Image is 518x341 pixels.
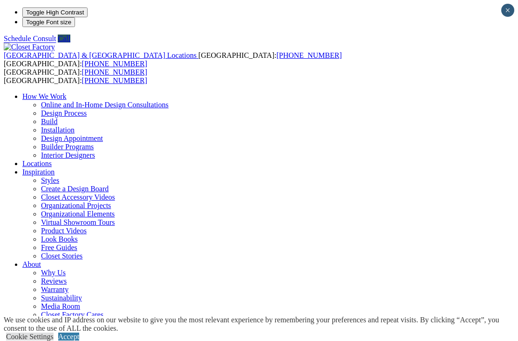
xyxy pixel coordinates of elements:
a: Build [41,118,58,125]
span: [GEOGRAPHIC_DATA]: [GEOGRAPHIC_DATA]: [4,51,342,68]
a: Accept [58,333,79,341]
a: [PHONE_NUMBER] [82,77,147,84]
a: Call [58,35,70,42]
span: Toggle High Contrast [26,9,84,16]
span: [GEOGRAPHIC_DATA] & [GEOGRAPHIC_DATA] Locations [4,51,197,59]
a: Reviews [41,277,67,285]
a: Media Room [41,302,80,310]
a: Schedule Consult [4,35,56,42]
div: We use cookies and IP address on our website to give you the most relevant experience by remember... [4,316,518,333]
a: [PHONE_NUMBER] [276,51,341,59]
a: Design Appointment [41,134,103,142]
a: [PHONE_NUMBER] [82,68,147,76]
a: Sustainability [41,294,82,302]
a: Look Books [41,235,78,243]
a: Closet Factory Cares [41,311,103,319]
a: Cookie Settings [6,333,54,341]
a: Virtual Showroom Tours [41,218,115,226]
a: About [22,260,41,268]
a: Closet Stories [41,252,82,260]
a: Inspiration [22,168,55,176]
a: Interior Designers [41,151,95,159]
button: Close [501,4,514,17]
a: Builder Programs [41,143,94,151]
a: Styles [41,176,59,184]
a: [PHONE_NUMBER] [82,60,147,68]
button: Toggle Font size [22,17,75,27]
a: Why Us [41,269,66,277]
a: Product Videos [41,227,87,235]
a: Online and In-Home Design Consultations [41,101,169,109]
a: Closet Accessory Videos [41,193,115,201]
a: Organizational Projects [41,202,111,209]
a: Create a Design Board [41,185,109,193]
a: Organizational Elements [41,210,115,218]
a: How We Work [22,92,67,100]
a: Locations [22,160,52,167]
a: [GEOGRAPHIC_DATA] & [GEOGRAPHIC_DATA] Locations [4,51,198,59]
img: Closet Factory [4,43,55,51]
a: Free Guides [41,244,77,251]
a: Installation [41,126,75,134]
span: Toggle Font size [26,19,71,26]
a: Warranty [41,285,68,293]
button: Toggle High Contrast [22,7,88,17]
span: [GEOGRAPHIC_DATA]: [GEOGRAPHIC_DATA]: [4,68,147,84]
a: Design Process [41,109,87,117]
